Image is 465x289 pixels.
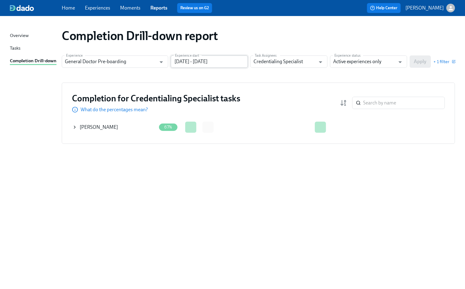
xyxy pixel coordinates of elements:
a: Overview [10,32,57,40]
div: [PERSON_NAME] [72,121,156,133]
p: [PERSON_NAME] [406,5,444,11]
h1: Completion Drill-down report [62,28,218,43]
a: Experiences [85,5,110,11]
div: Overview [10,32,29,40]
div: Completion Drill-down [10,57,57,65]
a: dado [10,5,62,11]
input: Search by name [363,97,445,109]
span: Help Center [370,5,398,11]
button: Help Center [367,3,401,13]
button: Open [316,57,325,67]
svg: Completion rate (low to high) [340,99,347,107]
div: Tasks [10,45,20,52]
button: + 1 filter [434,59,455,65]
span: 67% [161,125,176,129]
a: Moments [120,5,140,11]
span: [PERSON_NAME] [80,124,118,130]
button: Review us on G2 [177,3,212,13]
a: Tasks [10,45,57,52]
p: What do the percentages mean? [81,106,148,113]
a: Completion Drill-down [10,57,57,65]
button: Open [157,57,166,67]
a: Review us on G2 [180,5,209,11]
button: Open [396,57,405,67]
a: Reports [150,5,167,11]
h3: Completion for Credentialing Specialist tasks [72,93,240,104]
a: Home [62,5,75,11]
img: dado [10,5,34,11]
button: [PERSON_NAME] [406,4,455,12]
